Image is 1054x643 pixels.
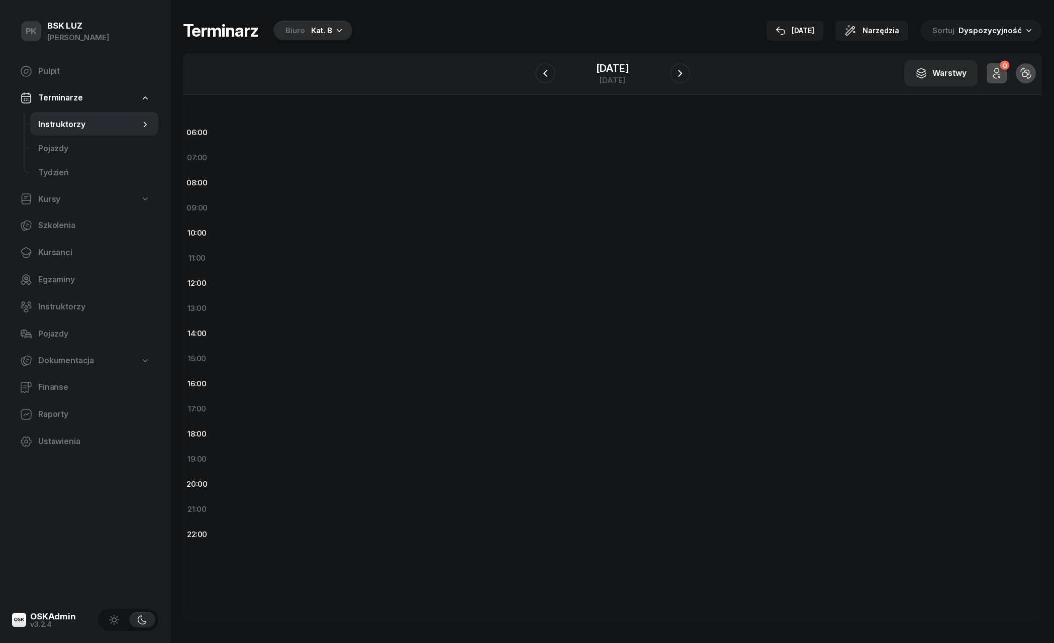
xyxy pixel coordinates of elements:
[183,396,211,421] div: 17:00
[183,421,211,447] div: 18:00
[596,76,628,84] div: [DATE]
[183,120,211,145] div: 06:00
[904,60,978,86] button: Warstwy
[835,21,908,41] button: Narzędzia
[959,26,1022,35] span: Dyspozycyjność
[311,25,332,37] div: Kat. B
[30,161,158,185] a: Tydzień
[38,193,60,206] span: Kursy
[38,435,150,448] span: Ustawienia
[47,31,109,44] div: [PERSON_NAME]
[863,25,899,37] span: Narzędzia
[776,25,814,37] div: [DATE]
[183,522,211,547] div: 22:00
[932,24,956,37] span: Sortuj
[12,322,158,346] a: Pojazdy
[183,447,211,472] div: 19:00
[183,170,211,195] div: 08:00
[12,430,158,454] a: Ustawienia
[38,166,150,179] span: Tydzień
[183,271,211,296] div: 12:00
[12,59,158,83] a: Pulpit
[38,142,150,155] span: Pojazdy
[30,113,158,137] a: Instruktorzy
[38,354,94,367] span: Dokumentacja
[766,21,823,41] button: [DATE]
[38,381,150,394] span: Finanse
[183,145,211,170] div: 07:00
[30,621,76,628] div: v3.2.4
[183,22,258,40] h1: Terminarz
[915,67,967,80] div: Warstwy
[30,137,158,161] a: Pojazdy
[38,91,82,104] span: Terminarze
[12,375,158,399] a: Finanse
[183,221,211,246] div: 10:00
[47,22,109,30] div: BSK LUZ
[12,295,158,319] a: Instruktorzy
[12,349,158,372] a: Dokumentacja
[30,612,76,621] div: OSKAdmin
[12,402,158,426] a: Raporty
[270,21,352,41] button: BiuroKat. B
[38,118,140,131] span: Instruktorzy
[183,246,211,271] div: 11:00
[38,273,150,286] span: Egzaminy
[183,296,211,321] div: 13:00
[183,371,211,396] div: 16:00
[12,241,158,265] a: Kursanci
[920,20,1042,41] button: Sortuj Dyspozycyjność
[38,408,150,421] span: Raporty
[12,613,26,627] img: logo-xs@2x.png
[1000,61,1009,70] div: 0
[183,472,211,497] div: 20:00
[12,188,158,211] a: Kursy
[183,497,211,522] div: 21:00
[285,25,305,37] div: Biuro
[26,27,37,36] span: PK
[38,219,150,232] span: Szkolenia
[183,195,211,221] div: 09:00
[38,328,150,341] span: Pojazdy
[38,65,150,78] span: Pulpit
[987,63,1007,83] button: 0
[183,321,211,346] div: 14:00
[38,300,150,313] span: Instruktorzy
[12,268,158,292] a: Egzaminy
[12,86,158,110] a: Terminarze
[596,63,628,73] div: [DATE]
[183,346,211,371] div: 15:00
[12,213,158,238] a: Szkolenia
[38,246,150,259] span: Kursanci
